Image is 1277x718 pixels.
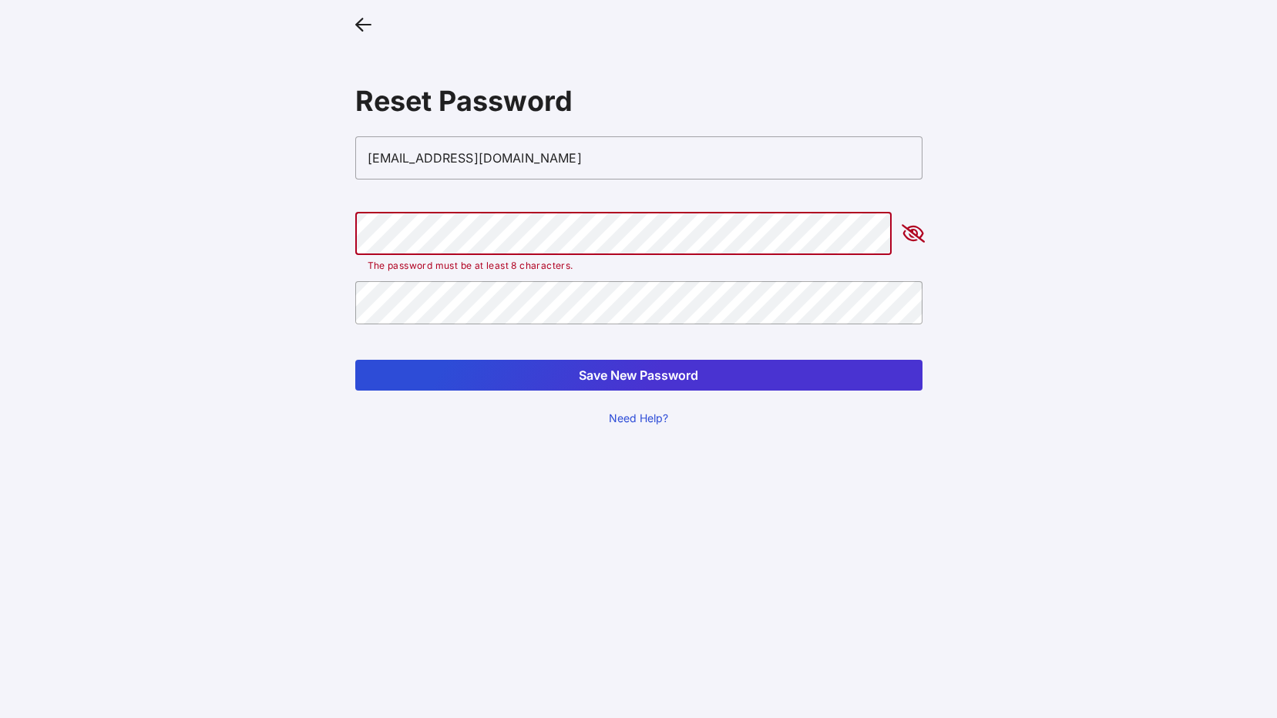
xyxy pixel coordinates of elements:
a: Need Help? [609,411,668,424]
div: The password must be at least 8 characters. [368,261,879,270]
div: Reset Password [355,84,922,118]
input: Email [355,136,922,179]
i: appended action [904,224,922,243]
button: Save New Password [355,360,922,391]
